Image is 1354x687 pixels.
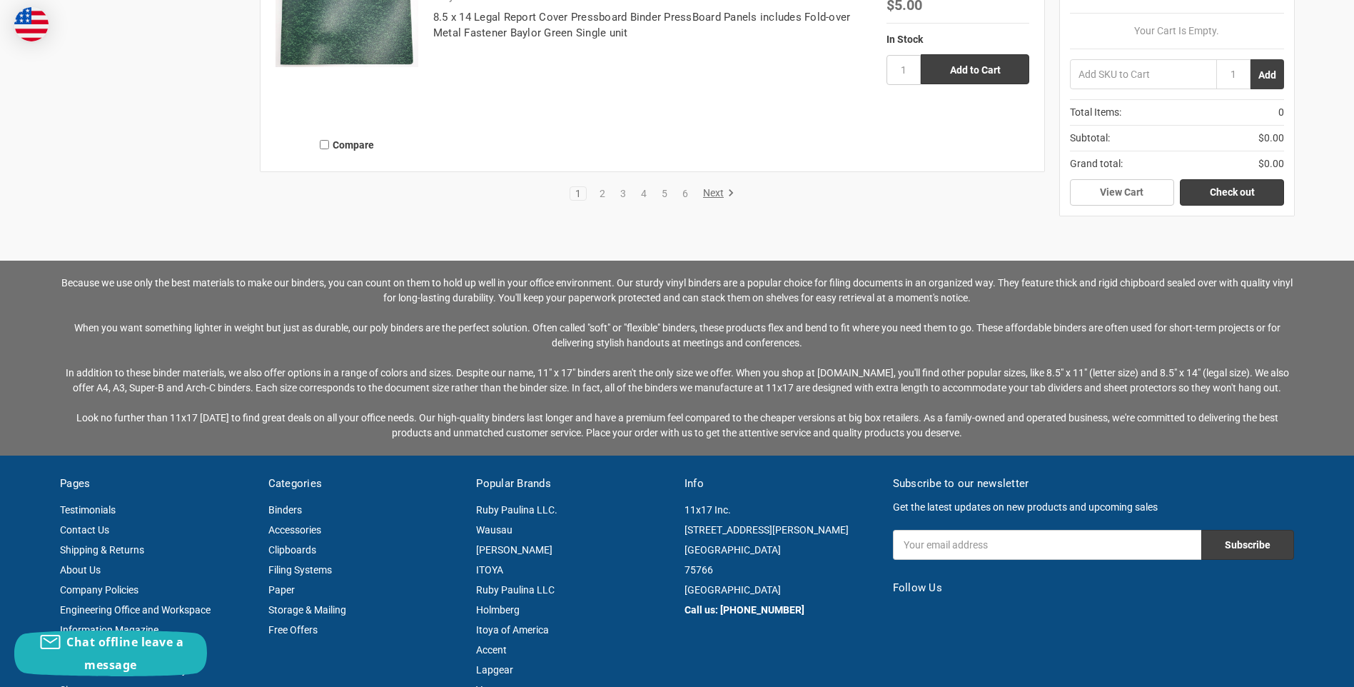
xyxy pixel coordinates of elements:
[476,524,512,536] a: Wausau
[893,500,1294,515] p: Get the latest updates on new products and upcoming sales
[684,500,878,600] address: 11x17 Inc. [STREET_ADDRESS][PERSON_NAME] [GEOGRAPHIC_DATA] 75766 [GEOGRAPHIC_DATA]
[60,524,109,536] a: Contact Us
[893,476,1294,492] h5: Subscribe to our newsletter
[893,530,1201,560] input: Your email address
[476,544,552,556] a: [PERSON_NAME]
[268,564,332,576] a: Filing Systems
[684,603,804,616] strong: Call us: [PHONE_NUMBER]
[268,524,321,536] a: Accessories
[1258,131,1284,146] span: $0.00
[268,584,295,596] a: Paper
[476,644,507,656] a: Accent
[476,624,549,636] a: Itoya of America
[921,54,1029,84] input: Add to Cart
[476,564,503,576] a: ITOYA
[684,604,804,616] a: Call us: [PHONE_NUMBER]
[1258,156,1284,171] span: $0.00
[1070,59,1216,89] input: Add SKU to Cart
[1201,530,1294,560] input: Subscribe
[14,631,207,676] button: Chat offline leave a message
[636,189,652,199] a: 4
[60,544,144,556] a: Shipping & Returns
[433,11,851,40] a: 8.5 x 14 Legal Report Cover Pressboard Binder PressBoard Panels includes Fold-over Metal Fastener...
[684,476,878,492] h5: Info
[1070,131,1110,146] span: Subtotal:
[476,664,513,676] a: Lapgear
[1070,179,1174,206] a: View Cart
[60,476,253,492] h5: Pages
[893,580,1294,596] h5: Follow Us
[476,476,670,492] h5: Popular Brands
[476,504,557,516] a: Ruby Paulina LLC.
[1278,105,1284,120] span: 0
[1070,156,1123,171] span: Grand total:
[320,140,329,149] input: Compare
[1070,24,1284,39] p: Your Cart Is Empty.
[268,604,346,616] a: Storage & Mailing
[60,276,1294,441] p: Because we use only the best materials to make our binders, you can count on them to hold up well...
[268,624,318,636] a: Free Offers
[698,187,734,200] a: Next
[60,504,116,516] a: Testimonials
[615,189,631,199] a: 3
[1251,59,1284,89] button: Add
[677,189,693,199] a: 6
[886,31,1029,46] div: In Stock
[276,133,418,156] label: Compare
[476,604,520,616] a: Holmberg
[657,189,672,199] a: 5
[1180,179,1284,206] a: Check out
[66,634,183,673] span: Chat offline leave a message
[268,504,302,516] a: Binders
[570,189,586,199] a: 1
[1070,105,1121,120] span: Total Items:
[268,544,316,556] a: Clipboards
[268,476,462,492] h5: Categories
[595,189,610,199] a: 2
[60,604,211,636] a: Engineering Office and Workspace Information Magazine
[14,7,49,41] img: duty and tax information for United States
[60,564,101,576] a: About Us
[476,584,555,596] a: Ruby Paulina LLC
[60,584,138,596] a: Company Policies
